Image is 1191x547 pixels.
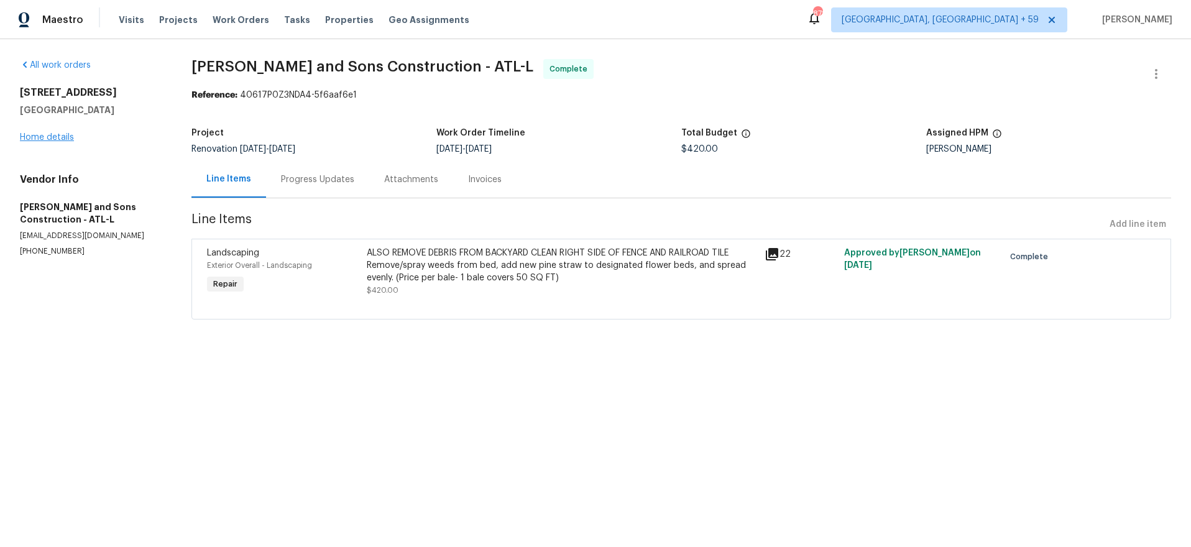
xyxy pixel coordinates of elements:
[240,145,295,154] span: -
[926,145,1171,154] div: [PERSON_NAME]
[325,14,374,26] span: Properties
[206,173,251,185] div: Line Items
[20,231,162,241] p: [EMAIL_ADDRESS][DOMAIN_NAME]
[765,247,837,262] div: 22
[269,145,295,154] span: [DATE]
[20,246,162,257] p: [PHONE_NUMBER]
[20,133,74,142] a: Home details
[20,173,162,186] h4: Vendor Info
[191,89,1171,101] div: 40617P0Z3NDA4-5f6aaf6e1
[436,145,462,154] span: [DATE]
[281,173,354,186] div: Progress Updates
[284,16,310,24] span: Tasks
[1097,14,1172,26] span: [PERSON_NAME]
[436,129,525,137] h5: Work Order Timeline
[191,91,237,99] b: Reference:
[681,145,718,154] span: $420.00
[191,59,533,74] span: [PERSON_NAME] and Sons Construction - ATL-L
[844,261,872,270] span: [DATE]
[992,129,1002,145] span: The hpm assigned to this work order.
[1010,251,1053,263] span: Complete
[813,7,822,20] div: 872
[384,173,438,186] div: Attachments
[191,145,295,154] span: Renovation
[468,173,502,186] div: Invoices
[208,278,242,290] span: Repair
[681,129,737,137] h5: Total Budget
[926,129,988,137] h5: Assigned HPM
[20,104,162,116] h5: [GEOGRAPHIC_DATA]
[207,262,312,269] span: Exterior Overall - Landscaping
[20,61,91,70] a: All work orders
[191,213,1105,236] span: Line Items
[213,14,269,26] span: Work Orders
[842,14,1039,26] span: [GEOGRAPHIC_DATA], [GEOGRAPHIC_DATA] + 59
[550,63,592,75] span: Complete
[367,247,758,284] div: ALSO REMOVE DEBRIS FROM BACKYARD CLEAN RIGHT SIDE OF FENCE AND RAILROAD TILE Remove/spray weeds f...
[436,145,492,154] span: -
[20,201,162,226] h5: [PERSON_NAME] and Sons Construction - ATL-L
[159,14,198,26] span: Projects
[389,14,469,26] span: Geo Assignments
[466,145,492,154] span: [DATE]
[741,129,751,145] span: The total cost of line items that have been proposed by Opendoor. This sum includes line items th...
[42,14,83,26] span: Maestro
[844,249,981,270] span: Approved by [PERSON_NAME] on
[191,129,224,137] h5: Project
[119,14,144,26] span: Visits
[367,287,398,294] span: $420.00
[207,249,259,257] span: Landscaping
[20,86,162,99] h2: [STREET_ADDRESS]
[240,145,266,154] span: [DATE]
